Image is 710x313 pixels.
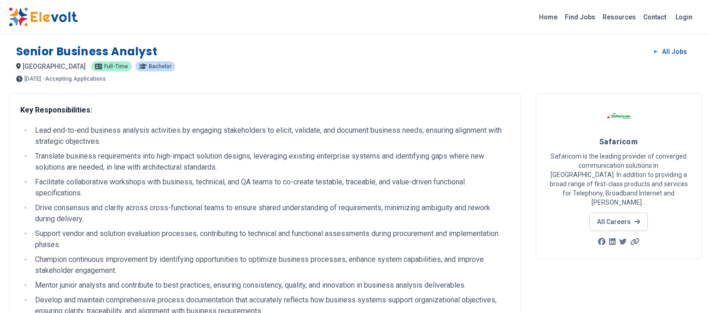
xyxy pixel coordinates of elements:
[599,137,638,146] span: Safaricom
[32,280,510,291] li: Mentor junior analysts and contribute to best practices, ensuring consistency, quality, and innov...
[32,254,510,276] li: Champion continuous improvement by identifying opportunities to optimize business processes, enha...
[23,63,86,70] span: [GEOGRAPHIC_DATA]
[32,177,510,199] li: Facilitate collaborative workshops with business, technical, and QA teams to co-create testable, ...
[149,64,171,69] span: Bachelor
[16,44,158,59] h1: Senior Business Analyst
[32,228,510,250] li: Support vendor and solution evaluation processes, contributing to technical and functional assess...
[670,8,698,26] a: Login
[104,64,128,69] span: Full-time
[32,151,510,173] li: Translate business requirements into high-impact solution designs, leveraging existing enterprise...
[547,152,690,207] p: Safaricom is the leading provider of converged communication solutions in [GEOGRAPHIC_DATA]. In a...
[561,10,599,24] a: Find Jobs
[589,213,648,231] a: All Careers
[640,10,670,24] a: Contact
[607,105,630,128] img: Safaricom
[32,202,510,224] li: Drive consensus and clarity across cross-functional teams to ensure shared understanding of requi...
[9,7,78,27] img: Elevolt
[24,76,41,82] span: [DATE]
[32,125,510,147] li: Lead end-to-end business analysis activities by engaging stakeholders to elicit, validate, and do...
[599,10,640,24] a: Resources
[646,45,694,59] a: All Jobs
[535,10,561,24] a: Home
[20,106,92,114] strong: Key Responsibilities:
[43,76,106,82] p: - Accepting Applications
